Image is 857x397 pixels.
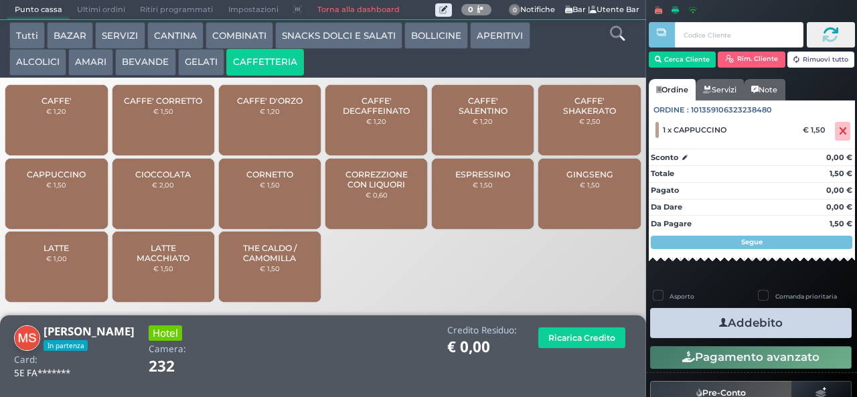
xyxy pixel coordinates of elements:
small: € 0,60 [366,191,388,199]
span: CAFFE' SHAKERATO [550,96,629,116]
strong: Totale [651,169,674,178]
button: CAFFETTERIA [226,49,304,76]
button: Rimuovi tutto [787,52,855,68]
small: € 1,00 [46,254,67,262]
span: THE CALDO / CAMOMILLA [230,243,310,263]
span: CORREZZIONE CON LIQUORI [337,169,416,189]
span: Ritiri programmati [133,1,220,19]
button: COMBINATI [206,22,273,49]
button: GELATI [178,49,224,76]
small: € 1,50 [473,181,493,189]
strong: 1,50 € [830,219,852,228]
button: Tutti [9,22,45,49]
button: ALCOLICI [9,49,66,76]
button: SERVIZI [95,22,145,49]
span: GINGSENG [566,169,613,179]
h1: 232 [149,358,212,375]
a: Torna alla dashboard [309,1,406,19]
strong: Sconto [651,152,678,163]
span: CAFFE' DECAFFEINATO [337,96,416,116]
strong: 1,50 € [830,169,852,178]
strong: Da Pagare [651,219,692,228]
button: Ricarica Credito [538,327,625,348]
small: € 1,20 [260,107,280,115]
small: € 2,00 [152,181,174,189]
div: € 1,50 [801,125,832,135]
span: CAPPUCCINO [27,169,86,179]
span: Punto cassa [7,1,70,19]
small: € 1,50 [153,107,173,115]
button: BEVANDE [115,49,175,76]
span: LATTE [44,243,69,253]
h4: Camera: [149,344,186,354]
span: Ultimi ordini [70,1,133,19]
span: Ordine : [653,104,689,116]
button: Rim. Cliente [718,52,785,68]
h4: Credito Residuo: [447,325,517,335]
small: € 1,20 [366,117,386,125]
strong: 0,00 € [826,153,852,162]
button: BOLLICINE [404,22,468,49]
span: CAFFE' CORRETTO [124,96,202,106]
strong: 0,00 € [826,202,852,212]
span: ESPRESSINO [455,169,510,179]
button: Addebito [650,308,852,338]
small: € 1,50 [580,181,600,189]
span: LATTE MACCHIATO [123,243,203,263]
small: € 1,20 [46,107,66,115]
span: 101359106323238480 [691,104,772,116]
span: CAFFE' SALENTINO [443,96,523,116]
a: Note [744,79,785,100]
h3: Hotel [149,325,182,341]
span: 1 x CAPPUCCINO [663,125,726,135]
label: Comanda prioritaria [775,292,837,301]
small: € 1,50 [260,181,280,189]
strong: Pagato [651,185,679,195]
strong: Segue [741,238,763,246]
h4: Card: [14,355,37,365]
b: 0 [468,5,473,14]
span: Impostazioni [221,1,286,19]
b: [PERSON_NAME] [44,323,135,339]
small: € 1,50 [153,264,173,272]
small: € 1,50 [260,264,280,272]
input: Codice Cliente [675,22,803,48]
button: AMARI [68,49,113,76]
button: Cerca Cliente [649,52,716,68]
button: BAZAR [47,22,93,49]
small: € 1,20 [473,117,493,125]
button: SNACKS DOLCI E SALATI [275,22,402,49]
span: CORNETTO [246,169,293,179]
img: Mario Sica [14,325,40,351]
span: CAFFE' [42,96,72,106]
button: Pagamento avanzato [650,346,852,369]
a: Ordine [649,79,696,100]
span: CIOCCOLATA [135,169,191,179]
h1: € 0,00 [447,339,517,355]
span: 0 [509,4,521,16]
button: APERITIVI [470,22,530,49]
button: CANTINA [147,22,204,49]
label: Asporto [670,292,694,301]
span: CAFFE' D'ORZO [237,96,303,106]
a: Servizi [696,79,744,100]
span: In partenza [44,340,88,351]
strong: Da Dare [651,202,682,212]
small: € 1,50 [46,181,66,189]
small: € 2,50 [579,117,601,125]
strong: 0,00 € [826,185,852,195]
